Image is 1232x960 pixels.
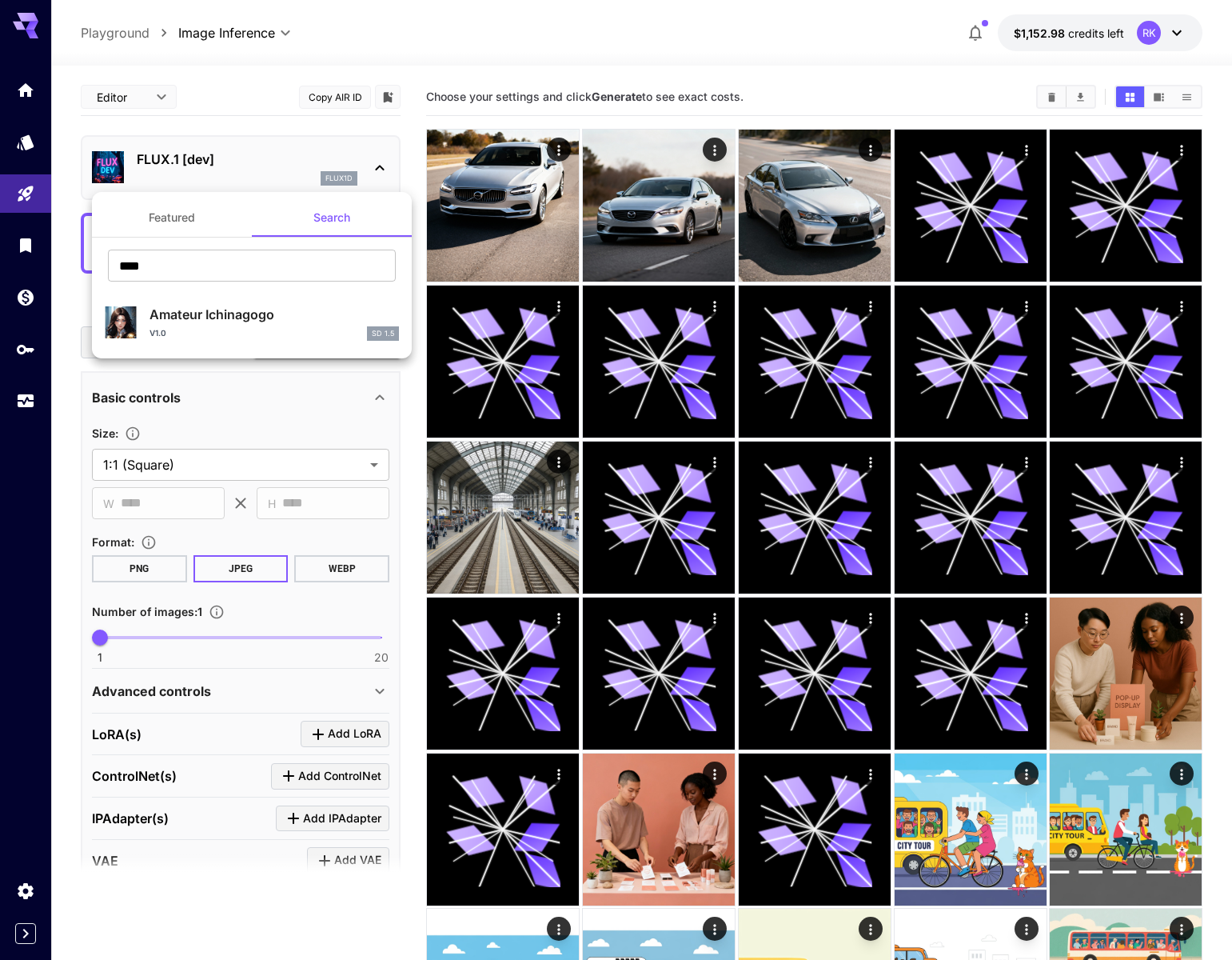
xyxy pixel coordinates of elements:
[372,328,394,339] p: SD 1.5
[105,298,399,347] div: Amateur Ichinagogov1.0SD 1.5
[150,305,399,324] p: Amateur Ichinagogo
[252,198,412,237] button: Search
[92,198,252,237] button: Featured
[150,327,166,339] p: v1.0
